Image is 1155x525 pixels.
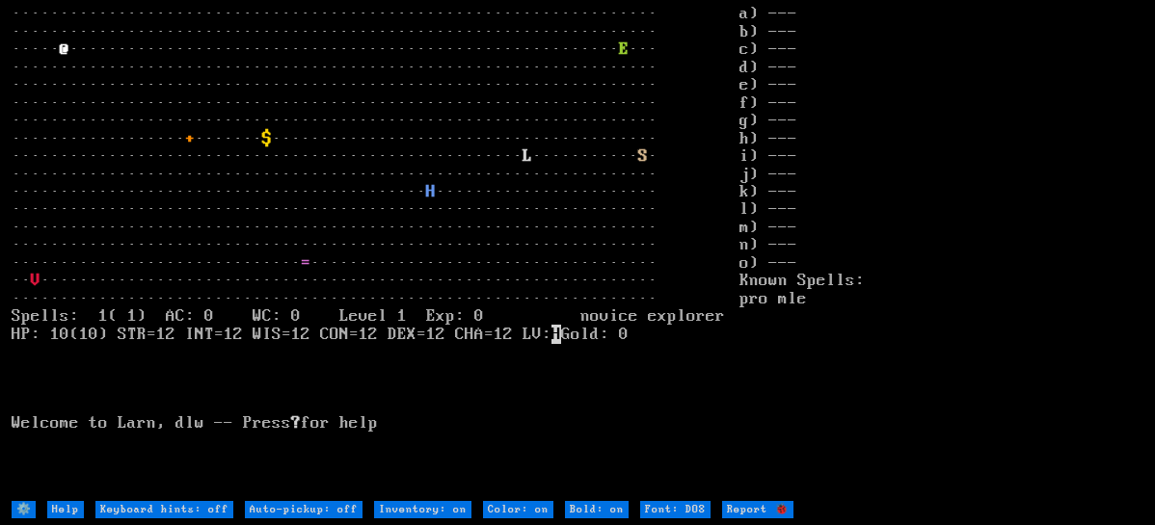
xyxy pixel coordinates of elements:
input: Keyboard hints: off [95,501,233,518]
font: H [426,182,436,201]
font: S [638,146,648,166]
input: Font: DOS [640,501,711,518]
input: Bold: on [565,501,629,518]
font: E [619,39,629,59]
font: + [185,129,195,148]
font: = [301,253,310,273]
input: Inventory: on [374,501,471,518]
font: V [31,271,40,290]
input: Report 🐞 [722,501,793,518]
mark: H [551,325,561,344]
b: ? [291,413,301,433]
input: ⚙️ [12,501,36,518]
input: Color: on [483,501,553,518]
stats: a) --- b) --- c) --- d) --- e) --- f) --- g) --- h) --- i) --- j) --- k) --- l) --- m) --- n) ---... [739,5,1143,498]
larn: ··································································· ·····························... [12,5,739,498]
font: $ [262,129,272,148]
input: Help [47,501,84,518]
input: Auto-pickup: off [245,501,363,518]
font: L [523,146,532,166]
font: @ [60,39,69,59]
